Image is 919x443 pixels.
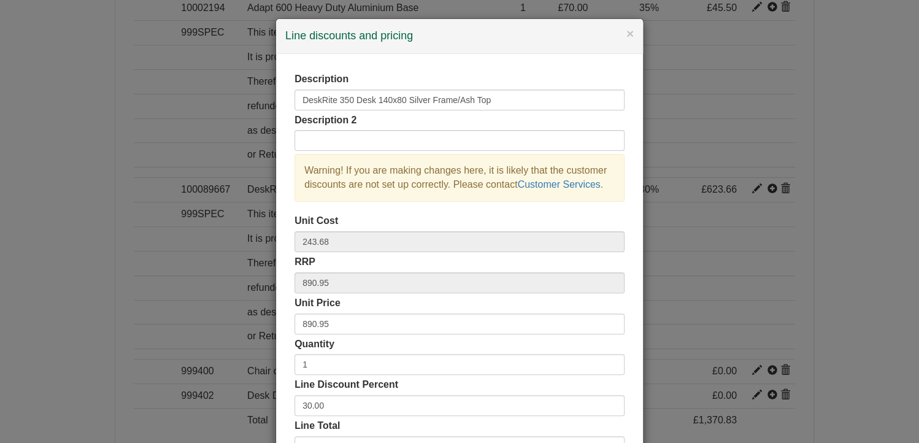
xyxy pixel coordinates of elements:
[294,214,338,228] label: Unit Cost
[294,154,625,202] div: Warning! If you are making changes here, it is likely that the customer discounts are not set up ...
[294,296,340,310] label: Unit Price
[517,179,600,190] a: Customer Services
[294,378,398,392] label: Line Discount Percent
[294,72,348,87] label: Description
[626,27,634,40] button: ×
[285,28,634,44] h4: Line discounts and pricing
[294,255,315,269] label: RRP
[294,114,356,128] label: Description 2
[294,419,340,433] label: Line Total
[294,337,334,352] label: Quantity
